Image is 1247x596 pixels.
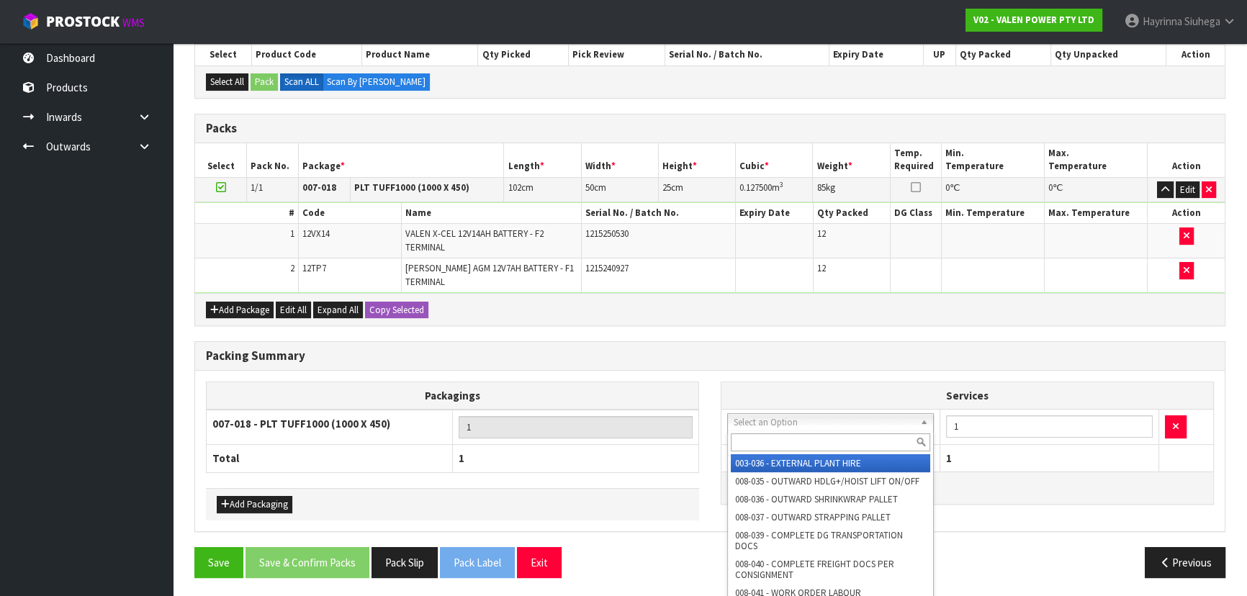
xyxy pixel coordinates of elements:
[945,181,950,194] span: 0
[206,302,274,319] button: Add Package
[276,302,311,319] button: Edit All
[585,262,629,274] span: 1215240927
[246,547,369,578] button: Save & Confirm Packs
[658,177,735,202] td: cm
[440,547,515,578] button: Pack Label
[365,302,428,319] button: Copy Selected
[581,177,658,202] td: cm
[195,143,247,177] th: Select
[290,227,294,240] span: 1
[817,262,826,274] span: 12
[923,45,955,65] th: UP
[372,547,438,578] button: Pack Slip
[890,143,942,177] th: Temp. Required
[942,143,1045,177] th: Min. Temperature
[581,143,658,177] th: Width
[323,73,430,91] label: Scan By [PERSON_NAME]
[318,304,359,316] span: Expand All
[405,227,544,253] span: VALEN X-CEL 12V14AH BATTERY - F2 TERMINAL
[508,181,521,194] span: 102
[354,181,469,194] strong: PLT TUFF1000 (1000 X 450)
[247,143,299,177] th: Pack No.
[1145,547,1225,578] button: Previous
[207,382,699,410] th: Packagings
[739,181,772,194] span: 0.127500
[665,45,829,65] th: Serial No. / Batch No.
[302,262,326,274] span: 12TP7
[780,180,783,189] sup: 3
[942,177,1045,202] td: ℃
[251,181,263,194] span: 1/1
[721,444,940,471] th: Total
[504,143,581,177] th: Length
[813,203,890,224] th: Qty Packed
[813,143,890,177] th: Weight
[504,177,581,202] td: cm
[585,227,629,240] span: 1215250530
[362,45,478,65] th: Product Name
[195,203,298,224] th: #
[569,45,665,65] th: Pick Review
[206,122,1214,135] h3: Packs
[817,227,826,240] span: 12
[731,526,930,555] li: 008-039 - COMPLETE DG TRANSPORTATION DOCS
[734,414,914,431] span: Select an Option
[195,45,251,65] th: Select
[405,262,574,287] span: [PERSON_NAME] AGM 12V7AH BATTERY - F1 TERMINAL
[206,73,248,91] button: Select All
[731,472,930,490] li: 008-035 - OUTWARD HDLG+/HOIST LIFT ON/OFF
[581,203,736,224] th: Serial No. / Batch No.
[313,302,363,319] button: Expand All
[251,45,361,65] th: Product Code
[194,547,243,578] button: Save
[731,508,930,526] li: 008-037 - OUTWARD STRAPPING PALLET
[46,12,120,31] span: ProStock
[1184,14,1220,28] span: Siuhega
[1045,143,1148,177] th: Max. Temperature
[585,181,594,194] span: 50
[280,73,323,91] label: Scan ALL
[1045,177,1148,202] td: ℃
[890,203,942,224] th: DG Class
[1048,181,1053,194] span: 0
[1143,14,1182,28] span: Hayrinna
[1045,203,1148,224] th: Max. Temperature
[946,451,952,465] span: 1
[207,445,453,472] th: Total
[736,177,813,202] td: m
[1166,45,1225,65] th: Action
[1148,143,1225,177] th: Action
[955,45,1050,65] th: Qty Packed
[459,451,464,465] span: 1
[965,9,1102,32] a: V02 - VALEN POWER PTY LTD
[298,203,401,224] th: Code
[658,143,735,177] th: Height
[22,12,40,30] img: cube-alt.png
[731,555,930,584] li: 008-040 - COMPLETE FREIGHT DOCS PER CONSIGNMENT
[736,143,813,177] th: Cubic
[302,227,330,240] span: 12VX14
[829,45,923,65] th: Expiry Date
[122,16,145,30] small: WMS
[212,417,390,430] strong: 007-018 - PLT TUFF1000 (1000 X 450)
[290,262,294,274] span: 2
[298,143,504,177] th: Package
[736,203,813,224] th: Expiry Date
[517,547,562,578] button: Exit
[1051,45,1166,65] th: Qty Unpacked
[731,454,930,472] li: 003-036 - EXTERNAL PLANT HIRE
[251,73,278,91] button: Pack
[973,14,1094,26] strong: V02 - VALEN POWER PTY LTD
[1176,181,1199,199] button: Edit
[731,490,930,508] li: 008-036 - OUTWARD SHRINKWRAP PALLET
[478,45,569,65] th: Qty Picked
[302,181,336,194] strong: 007-018
[1148,203,1225,224] th: Action
[942,203,1045,224] th: Min. Temperature
[813,177,890,202] td: kg
[816,181,825,194] span: 85
[721,382,1213,410] th: Services
[401,203,581,224] th: Name
[217,496,292,513] button: Add Packaging
[662,181,671,194] span: 25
